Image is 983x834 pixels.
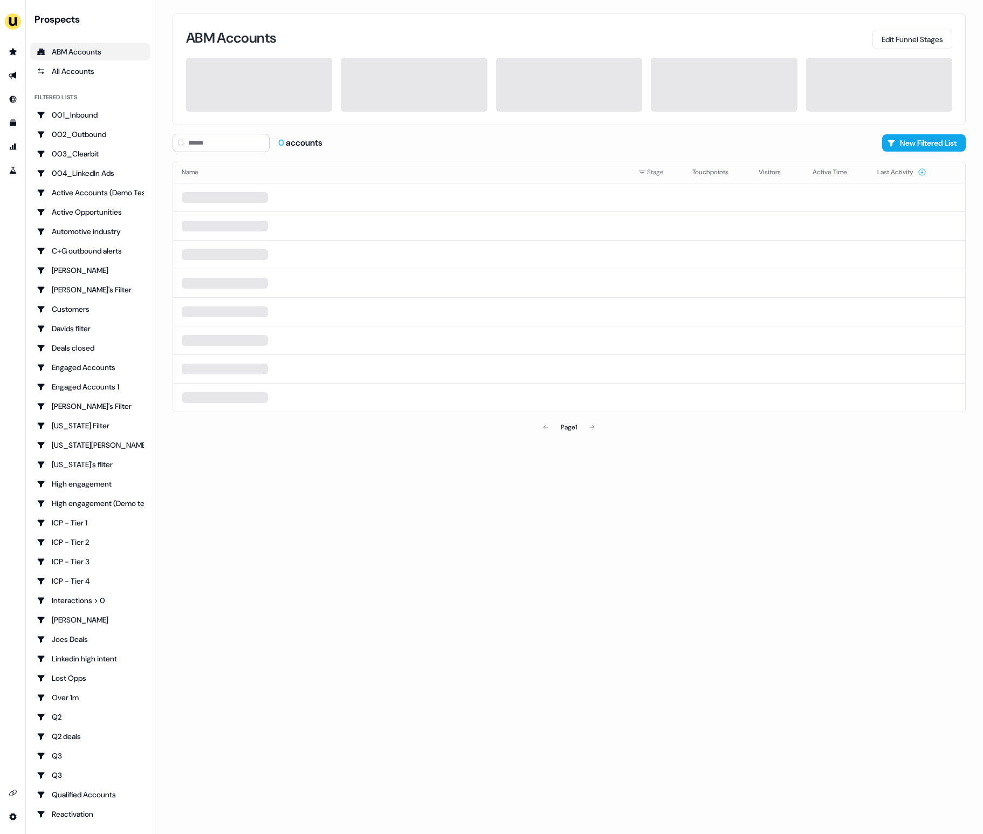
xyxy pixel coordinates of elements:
a: Go to integrations [4,808,22,825]
button: Active Time [813,162,860,182]
button: Last Activity [877,162,926,182]
a: Go to Q3 [30,747,150,764]
div: ICP - Tier 4 [37,576,144,586]
div: [US_STATE]'s filter [37,459,144,470]
a: Go to experiments [4,162,22,179]
a: Go to Davids filter [30,320,150,337]
button: Edit Funnel Stages [872,30,952,49]
a: Go to templates [4,114,22,132]
a: ABM Accounts [30,43,150,60]
div: Filtered lists [35,93,77,102]
div: ICP - Tier 2 [37,537,144,548]
div: [PERSON_NAME]'s Filter [37,401,144,412]
a: Go to Q3 [30,767,150,784]
a: Go to Linkedin high intent [30,650,150,667]
a: Go to Georgia Slack [30,436,150,454]
button: New Filtered List [882,134,966,152]
a: Go to Over 1m [30,689,150,706]
div: Page 1 [561,422,577,433]
div: Linkedin high intent [37,653,144,664]
div: Q2 deals [37,731,144,742]
div: Active Accounts (Demo Test) [37,187,144,198]
a: Go to 001_Inbound [30,106,150,124]
a: Go to High engagement (Demo testing) [30,495,150,512]
a: Go to Reactivation [30,805,150,823]
div: 003_Clearbit [37,148,144,159]
a: Go to Engaged Accounts 1 [30,378,150,395]
div: 002_Outbound [37,129,144,140]
div: Over 1m [37,692,144,703]
div: Deals closed [37,343,144,353]
a: Go to Interactions > 0 [30,592,150,609]
a: Go to Geneviève's Filter [30,398,150,415]
a: Go to Deals closed [30,339,150,357]
div: Qualified Accounts [37,789,144,800]
button: Touchpoints [692,162,741,182]
div: Active Opportunities [37,207,144,217]
th: Name [173,161,630,183]
h3: ABM Accounts [186,31,276,45]
div: [US_STATE][PERSON_NAME] [37,440,144,450]
div: [US_STATE] Filter [37,420,144,431]
div: [PERSON_NAME] [37,614,144,625]
a: Go to attribution [4,138,22,155]
a: Go to ICP - Tier 2 [30,534,150,551]
div: 001_Inbound [37,110,144,120]
button: Visitors [759,162,794,182]
div: Engaged Accounts 1 [37,381,144,392]
div: Customers [37,304,144,315]
a: Go to 004_LinkedIn Ads [30,165,150,182]
div: Lost Opps [37,673,144,683]
a: Go to ICP - Tier 4 [30,572,150,590]
a: Go to outbound experience [4,67,22,84]
div: Joes Deals [37,634,144,645]
div: Prospects [35,13,150,26]
a: Go to Customers [30,300,150,318]
a: Go to Georgia's filter [30,456,150,473]
div: Reactivation [37,809,144,819]
a: Go to Charlotte's Filter [30,281,150,298]
a: Go to prospects [4,43,22,60]
a: Go to Automotive industry [30,223,150,240]
div: Q3 [37,770,144,781]
div: ICP - Tier 1 [37,517,144,528]
div: High engagement (Demo testing) [37,498,144,509]
div: [PERSON_NAME]'s Filter [37,284,144,295]
div: [PERSON_NAME] [37,265,144,276]
div: 004_LinkedIn Ads [37,168,144,179]
div: Stage [638,167,675,177]
div: All Accounts [37,66,144,77]
div: Q3 [37,750,144,761]
a: Go to 002_Outbound [30,126,150,143]
a: Go to Joes Deals [30,631,150,648]
a: Go to Charlotte Stone [30,262,150,279]
div: High engagement [37,478,144,489]
div: Davids filter [37,323,144,334]
a: Go to C+G outbound alerts [30,242,150,259]
div: Automotive industry [37,226,144,237]
div: ABM Accounts [37,46,144,57]
div: Q2 [37,712,144,722]
a: Go to 003_Clearbit [30,145,150,162]
div: accounts [278,137,322,149]
a: Go to ICP - Tier 1 [30,514,150,531]
a: Go to Q2 [30,708,150,726]
span: 0 [278,137,286,148]
a: Go to Active Accounts (Demo Test) [30,184,150,201]
a: Go to ICP - Tier 3 [30,553,150,570]
a: Go to Active Opportunities [30,203,150,221]
div: C+G outbound alerts [37,245,144,256]
a: Go to High engagement [30,475,150,493]
div: ICP - Tier 3 [37,556,144,567]
a: Go to Q2 deals [30,728,150,745]
a: Go to Lost Opps [30,669,150,687]
div: Interactions > 0 [37,595,144,606]
div: Engaged Accounts [37,362,144,373]
a: Go to Inbound [4,91,22,108]
a: Go to Engaged Accounts [30,359,150,376]
a: Go to Qualified Accounts [30,786,150,803]
a: Go to JJ Deals [30,611,150,628]
a: Go to integrations [4,784,22,802]
a: Go to Georgia Filter [30,417,150,434]
a: All accounts [30,63,150,80]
